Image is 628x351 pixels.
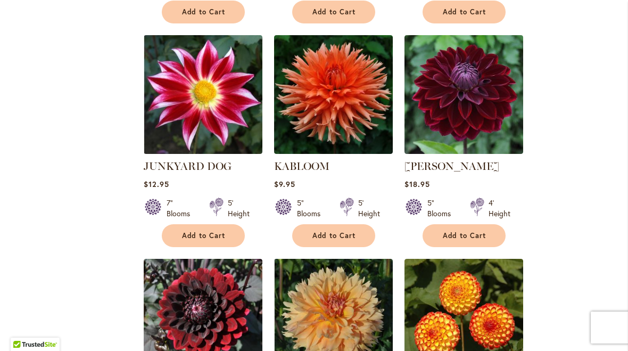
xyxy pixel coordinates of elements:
div: 5" Blooms [427,198,457,219]
span: Add to Cart [443,231,486,240]
div: 5' Height [228,198,250,219]
a: KABLOOM [274,146,393,156]
button: Add to Cart [423,1,506,23]
a: JUNKYARD DOG [144,146,262,156]
span: Add to Cart [182,7,226,17]
img: KABLOOM [274,35,393,154]
button: Add to Cart [292,224,375,247]
span: $12.95 [144,179,169,189]
div: 5" Blooms [297,198,327,219]
div: 7" Blooms [167,198,196,219]
img: Kaisha Lea [404,35,523,154]
a: [PERSON_NAME] [404,160,499,173]
div: 5' Height [358,198,380,219]
button: Add to Cart [162,1,245,23]
span: Add to Cart [182,231,226,240]
a: JUNKYARD DOG [144,160,232,173]
span: $9.95 [274,179,295,189]
button: Add to Cart [162,224,245,247]
button: Add to Cart [423,224,506,247]
a: Kaisha Lea [404,146,523,156]
a: KABLOOM [274,160,329,173]
div: 4' Height [489,198,510,219]
span: $18.95 [404,179,430,189]
button: Add to Cart [292,1,375,23]
span: Add to Cart [312,231,356,240]
img: JUNKYARD DOG [144,35,262,154]
span: Add to Cart [443,7,486,17]
iframe: Launch Accessibility Center [8,313,38,343]
span: Add to Cart [312,7,356,17]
